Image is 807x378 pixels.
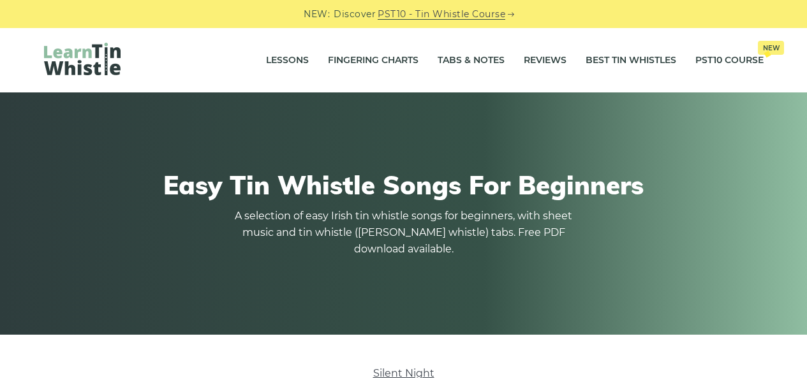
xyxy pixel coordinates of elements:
span: New [758,41,784,55]
a: PST10 CourseNew [695,45,764,76]
a: Fingering Charts [328,45,418,76]
img: LearnTinWhistle.com [44,43,121,75]
a: Tabs & Notes [438,45,505,76]
h1: Easy Tin Whistle Songs For Beginners [44,170,764,200]
a: Lessons [266,45,309,76]
a: Reviews [524,45,566,76]
p: A selection of easy Irish tin whistle songs for beginners, with sheet music and tin whistle ([PER... [232,208,576,258]
a: Best Tin Whistles [586,45,676,76]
